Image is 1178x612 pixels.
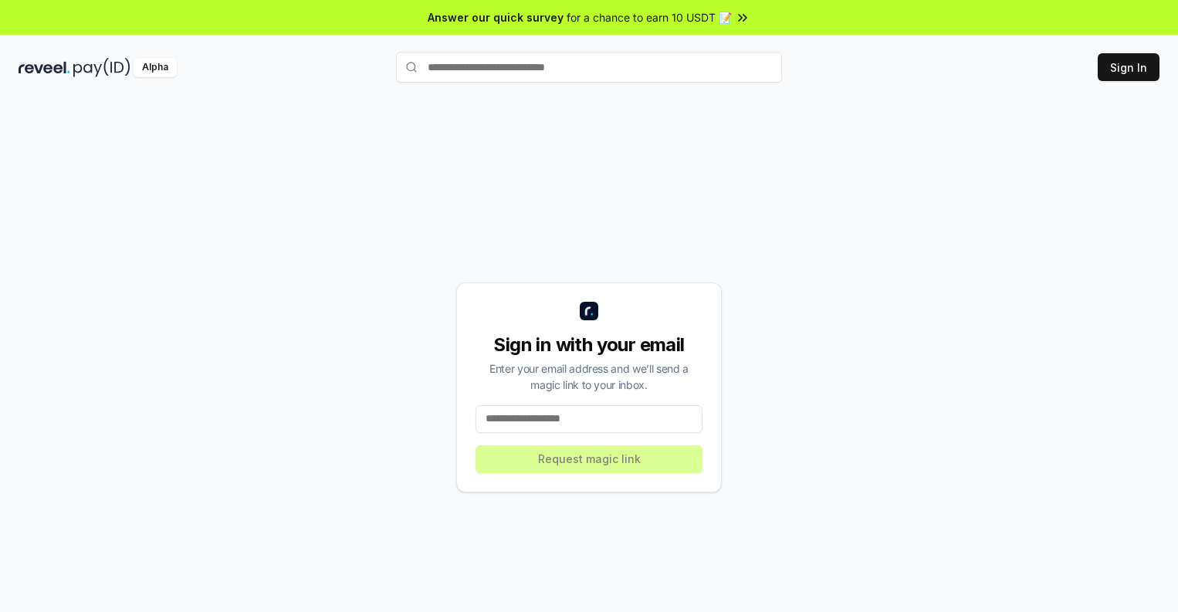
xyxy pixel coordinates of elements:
[580,302,598,320] img: logo_small
[567,9,732,25] span: for a chance to earn 10 USDT 📝
[19,58,70,77] img: reveel_dark
[428,9,564,25] span: Answer our quick survey
[1098,53,1159,81] button: Sign In
[476,333,702,357] div: Sign in with your email
[134,58,177,77] div: Alpha
[73,58,130,77] img: pay_id
[476,360,702,393] div: Enter your email address and we’ll send a magic link to your inbox.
